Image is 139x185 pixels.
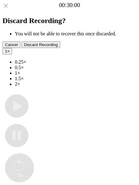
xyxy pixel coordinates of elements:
[15,59,137,65] li: 0.25×
[2,41,20,48] button: Cancel
[59,2,80,9] a: 00:30:00
[2,48,12,54] button: 1×
[15,65,137,70] li: 0.5×
[15,76,137,81] li: 1.5×
[15,31,137,37] li: You will not be able to recover this once discarded.
[2,17,137,25] h2: Discard Recording?
[15,81,137,87] li: 2×
[15,70,137,76] li: 1×
[5,49,7,53] span: 1
[22,41,61,48] button: Discard Recording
